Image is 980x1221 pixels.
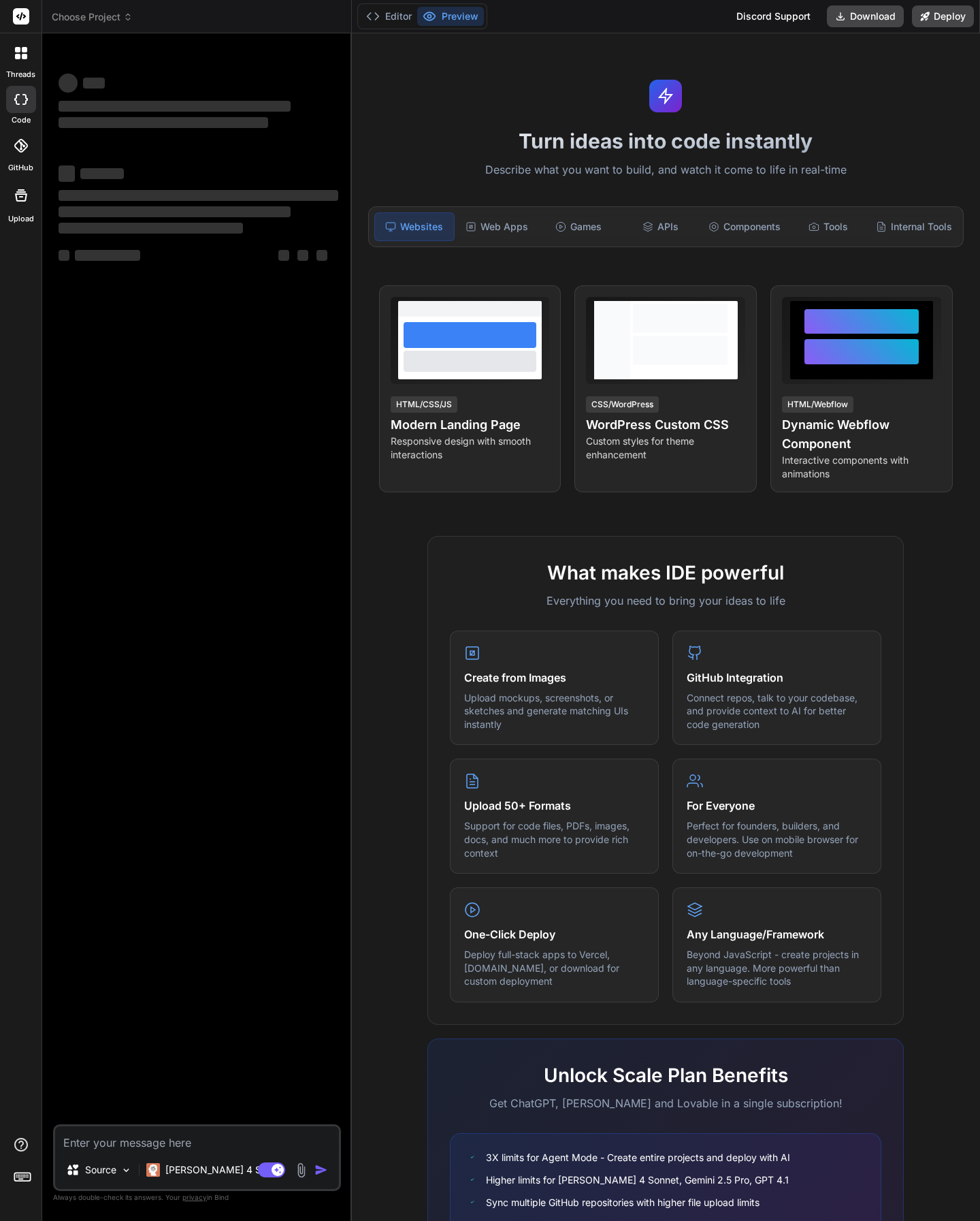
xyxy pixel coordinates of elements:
[182,1193,207,1201] span: privacy
[827,5,904,27] button: Download
[782,415,941,454] h4: Dynamic Webflow Component
[464,948,644,988] p: Deploy full-stack apps to Vercel, [DOMAIN_NAME], or download for custom deployment
[8,162,33,174] label: GitHub
[53,1191,341,1204] p: Always double-check its answers. Your in Bind
[59,250,69,261] span: ‌
[146,1163,160,1177] img: Claude 4 Sonnet
[539,212,618,241] div: Games
[59,223,243,234] span: ‌
[782,454,941,481] p: Interactive components with animations
[450,592,881,609] p: Everything you need to bring your ideas to life
[297,250,308,261] span: ‌
[687,926,867,942] h4: Any Language/Framework
[59,206,291,217] span: ‌
[464,669,644,686] h4: Create from Images
[391,415,550,434] h4: Modern Landing Page
[360,161,972,179] p: Describe what you want to build, and watch it come to life in real-time
[417,7,484,26] button: Preview
[486,1195,759,1209] span: Sync multiple GitHub repositories with higher file upload limits
[59,74,78,93] span: ‌
[464,819,644,859] p: Support for code files, PDFs, images, docs, and much more to provide rich context
[912,5,974,27] button: Deploy
[314,1163,328,1177] img: icon
[6,69,35,80] label: threads
[83,78,105,89] span: ‌
[464,926,644,942] h4: One-Click Deploy
[486,1173,789,1187] span: Higher limits for [PERSON_NAME] 4 Sonnet, Gemini 2.5 Pro, GPT 4.1
[165,1163,267,1177] p: [PERSON_NAME] 4 S..
[687,948,867,988] p: Beyond JavaScript - create projects in any language. More powerful than language-specific tools
[457,212,536,241] div: Web Apps
[52,10,133,24] span: Choose Project
[59,117,268,128] span: ‌
[464,797,644,814] h4: Upload 50+ Formats
[586,415,745,434] h4: WordPress Custom CSS
[450,1061,881,1090] h2: Unlock Scale Plan Benefits
[293,1162,309,1178] img: attachment
[59,190,338,201] span: ‌
[361,7,417,26] button: Editor
[621,212,700,241] div: APIs
[687,691,867,731] p: Connect repos, talk to your codebase, and provide context to AI for better code generation
[687,797,867,814] h4: For Everyone
[391,434,550,462] p: Responsive design with smooth interactions
[464,691,644,731] p: Upload mockups, screenshots, or sketches and generate matching UIs instantly
[80,168,124,179] span: ‌
[59,101,291,112] span: ‌
[374,212,455,241] div: Websites
[12,114,31,126] label: code
[687,819,867,859] p: Perfect for founders, builders, and developers. Use on mobile browser for on-the-go development
[586,434,745,462] p: Custom styles for theme enhancement
[316,250,327,261] span: ‌
[870,212,958,241] div: Internal Tools
[391,396,457,413] div: HTML/CSS/JS
[59,165,75,182] span: ‌
[360,129,972,153] h1: Turn ideas into code instantly
[450,1095,881,1111] p: Get ChatGPT, [PERSON_NAME] and Lovable in a single subscription!
[450,558,881,587] h2: What makes IDE powerful
[782,396,853,413] div: HTML/Webflow
[586,396,659,413] div: CSS/WordPress
[687,669,867,686] h4: GitHub Integration
[120,1164,132,1176] img: Pick Models
[278,250,289,261] span: ‌
[85,1163,116,1177] p: Source
[75,250,140,261] span: ‌
[789,212,868,241] div: Tools
[486,1150,790,1164] span: 3X limits for Agent Mode - Create entire projects and deploy with AI
[8,213,34,225] label: Upload
[703,212,786,241] div: Components
[728,5,819,27] div: Discord Support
